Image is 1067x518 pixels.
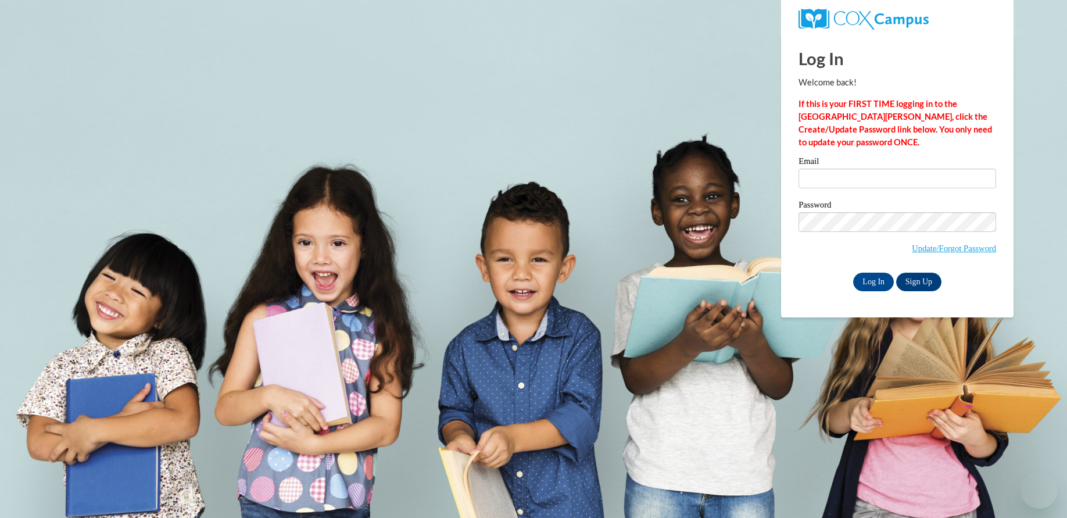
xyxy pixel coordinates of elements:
[853,273,894,291] input: Log In
[896,273,941,291] a: Sign Up
[1021,471,1058,509] iframe: Button to launch messaging window
[799,47,996,70] h1: Log In
[912,244,996,253] a: Update/Forgot Password
[799,99,992,147] strong: If this is your FIRST TIME logging in to the [GEOGRAPHIC_DATA][PERSON_NAME], click the Create/Upd...
[799,9,996,30] a: COX Campus
[799,9,929,30] img: COX Campus
[799,76,996,89] p: Welcome back!
[799,157,996,169] label: Email
[799,201,996,212] label: Password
